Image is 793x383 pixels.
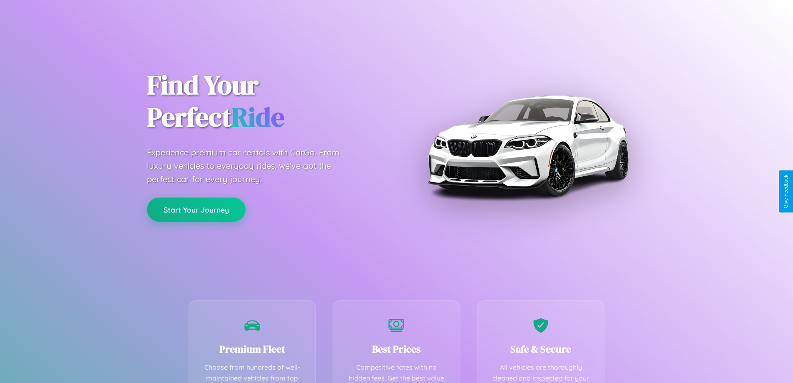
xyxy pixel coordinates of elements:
h3: Premium Fleet [201,342,303,356]
h3: Best Prices [346,342,447,356]
img: Premium BMW car rental vehicle [424,42,632,250]
div: Give Feedback [783,175,789,208]
p: Experience premium car rentals with CarGo. From luxury vehicles to everyday rides, we've got the ... [147,146,355,186]
h3: Safe & Secure [490,342,592,356]
h1: Find Your Perfect [147,69,384,133]
button: Start Your Journey [147,198,246,222]
span: Ride [231,99,284,135]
